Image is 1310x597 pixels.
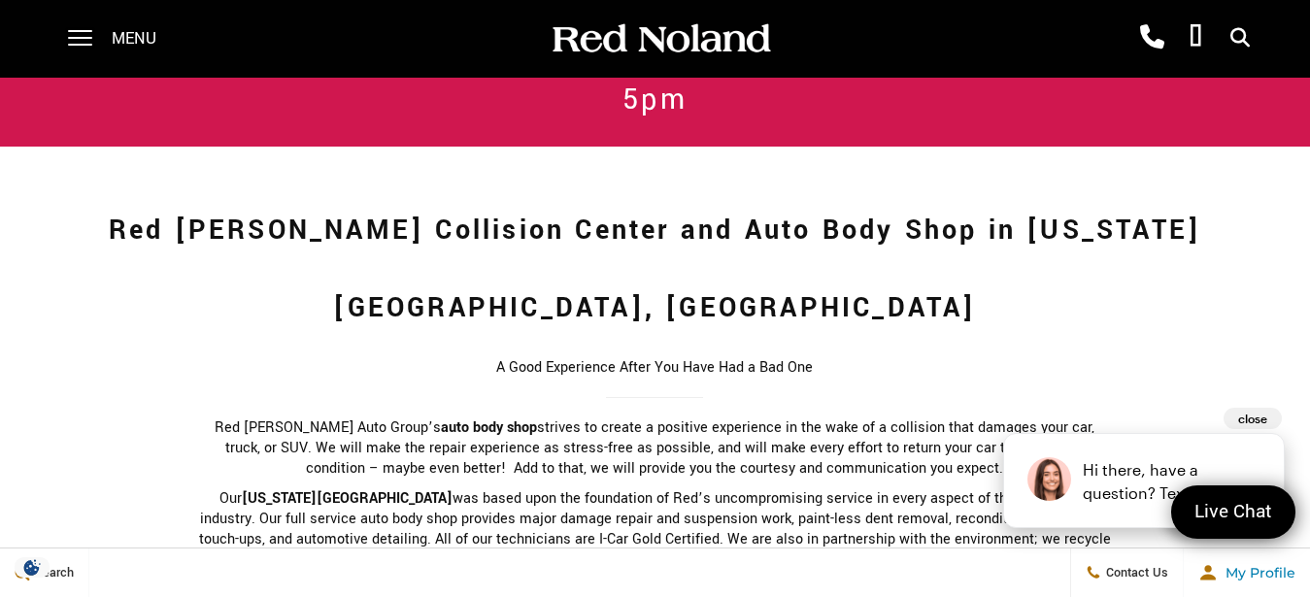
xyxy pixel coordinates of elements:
img: Opt-Out Icon [10,557,54,578]
strong: [US_STATE][GEOGRAPHIC_DATA] [242,488,453,509]
p: Our was based upon the foundation of Red’s uncompromising service in every aspect of the automoti... [198,488,1112,590]
section: Click to Open Cookie Consent Modal [10,557,54,578]
button: Open user profile menu [1184,548,1310,597]
span: Contact Us [1101,564,1168,581]
a: Live Chat [1171,485,1295,539]
p: A Good Experience After You Have Had a Bad One [104,357,1207,378]
p: Red [PERSON_NAME] Auto Group’s strives to create a positive experience in the wake of a collision... [198,417,1112,479]
img: Red Noland Auto Group [549,22,772,56]
strong: auto body shop [441,417,537,438]
span: Live Chat [1185,499,1282,525]
h1: Red [PERSON_NAME] Collision Center and Auto Body Shop in [US_STATE][GEOGRAPHIC_DATA], [GEOGRAPHIC... [104,192,1207,348]
iframe: podium webchat widget prompt [980,344,1310,553]
span: My Profile [1218,564,1295,581]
